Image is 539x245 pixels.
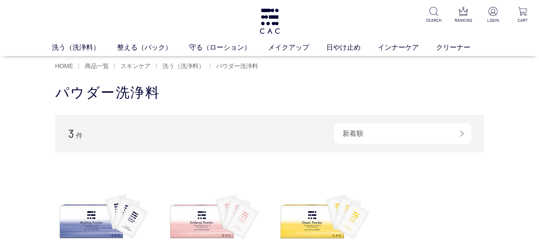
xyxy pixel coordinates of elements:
a: HOME [55,63,73,69]
p: RANKING [454,17,473,24]
a: クリーナー [436,42,488,53]
li: 〉 [113,62,153,70]
a: SEARCH [425,7,443,24]
li: 〉 [155,62,207,70]
a: RANKING [454,7,473,24]
span: 商品一覧 [85,63,109,69]
a: メイクアップ [268,42,326,53]
li: 〉 [208,62,260,70]
span: 洗う（洗浄料） [163,63,205,69]
p: SEARCH [425,17,443,24]
h1: パウダー洗浄料 [55,84,484,102]
img: logo [259,9,281,34]
span: 件 [76,132,83,139]
p: LOGIN [484,17,503,24]
a: スキンケア [119,63,151,69]
a: 洗う（洗浄料） [161,63,205,69]
a: 洗う（洗浄料） [52,42,117,53]
a: 日やけ止め [326,42,378,53]
a: 整える（パック） [117,42,189,53]
li: 〉 [77,62,111,70]
a: 商品一覧 [83,63,109,69]
a: パウダー洗浄料 [214,63,258,69]
span: スキンケア [120,63,151,69]
a: LOGIN [484,7,503,24]
span: 3 [68,127,74,140]
div: 新着順 [334,123,471,144]
span: パウダー洗浄料 [216,63,258,69]
a: 守る（ローション） [189,42,268,53]
a: CART [513,7,532,24]
a: インナーケア [378,42,436,53]
p: CART [513,17,532,24]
